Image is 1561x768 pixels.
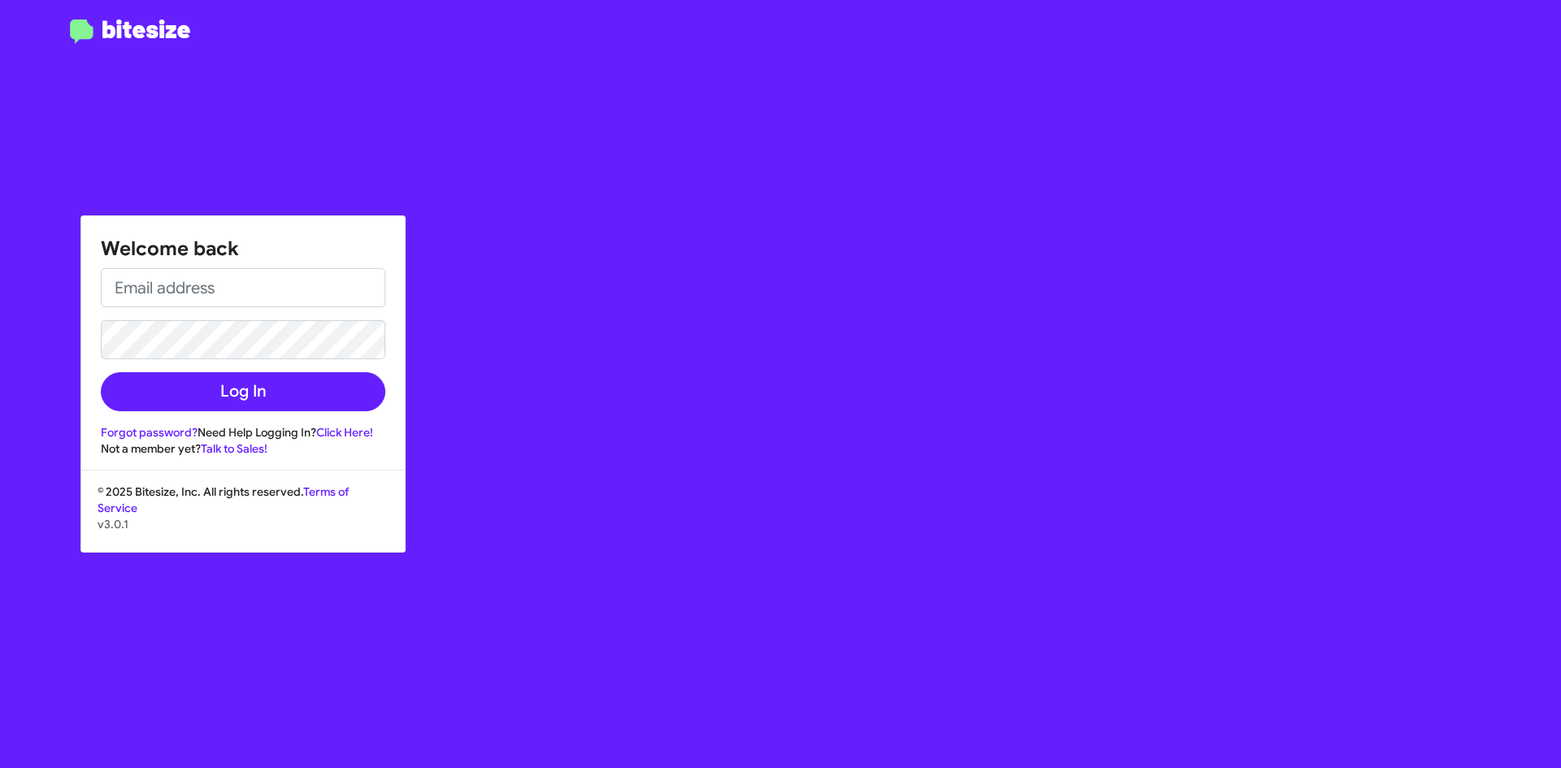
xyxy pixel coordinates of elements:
a: Click Here! [316,425,373,440]
a: Forgot password? [101,425,198,440]
div: Need Help Logging In? [101,424,385,440]
input: Email address [101,268,385,307]
h1: Welcome back [101,236,385,262]
p: v3.0.1 [98,516,389,532]
div: Not a member yet? [101,440,385,457]
a: Talk to Sales! [201,441,267,456]
button: Log In [101,372,385,411]
div: © 2025 Bitesize, Inc. All rights reserved. [81,484,405,552]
